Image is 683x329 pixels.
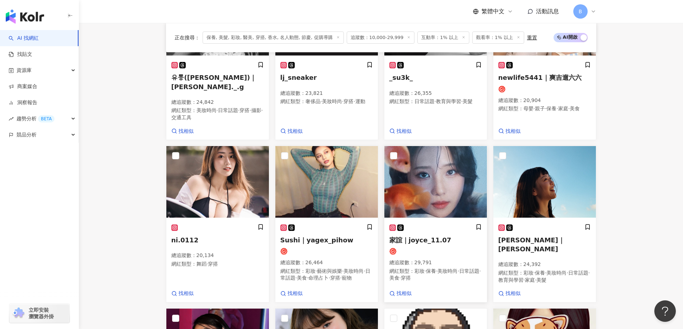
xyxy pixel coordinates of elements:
p: 網紅類型 ： [498,270,591,284]
span: · [307,275,308,281]
img: chrome extension [11,308,25,319]
span: 美髮 [463,98,473,104]
span: · [461,98,463,104]
span: Sushi｜yagex_pihow [280,236,354,244]
span: 母嬰 [523,106,533,111]
span: · [217,107,218,113]
span: · [568,106,570,111]
span: 穿搭 [330,275,340,281]
span: 觀看率：1% 以上 [472,32,524,44]
a: searchAI 找網紅 [9,35,39,42]
p: 網紅類型 ： [280,98,373,105]
span: 日常話題 [459,268,479,274]
span: · [545,270,546,276]
span: · [535,277,536,283]
span: 保養 [546,106,556,111]
span: 找相似 [288,128,303,135]
p: 總追蹤數 ： 24,392 [498,261,591,268]
span: · [321,98,322,104]
span: · [424,268,426,274]
span: 穿搭 [208,261,218,267]
p: 網紅類型 ： [171,261,264,268]
span: 交通工具 [171,115,191,120]
span: 家誼｜joyce_11.07 [389,236,451,244]
span: · [250,107,251,113]
a: 找相似 [498,128,521,135]
span: · [556,106,558,111]
span: 美妝時尚 [196,107,217,113]
iframe: Help Scout Beacon - Open [654,300,676,322]
a: 找相似 [389,290,412,297]
div: 重置 [527,35,537,40]
a: KOL Avatar家誼｜joyce_11.07總追蹤數：29,791網紅類型：彩妝·保養·美妝時尚·日常話題·美食·穿搭找相似 [384,146,487,303]
span: · [566,270,568,276]
a: 找相似 [280,128,303,135]
a: 找相似 [171,290,194,297]
span: 美食 [297,275,307,281]
span: 穿搭 [343,98,354,104]
a: KOL AvatarSushi｜yagex_pihow總追蹤數：26,464網紅類型：彩妝·藝術與娛樂·美妝時尚·日常話題·美食·命理占卜·穿搭·寵物找相似 [275,146,378,303]
span: · [342,98,343,104]
span: 追蹤數：10,000-29,999 [347,32,415,44]
span: 立即安裝 瀏覽器外掛 [29,307,54,320]
span: 彩妝 [305,268,316,274]
a: chrome extension立即安裝 瀏覽器外掛 [9,304,70,323]
span: 活動訊息 [536,8,559,15]
span: · [207,261,208,267]
p: 總追蹤數 ： 29,791 [389,259,482,266]
span: · [342,268,343,274]
p: 總追蹤數 ： 24,842 [171,99,264,106]
a: 找相似 [389,128,412,135]
span: 藝術與娛樂 [317,268,342,274]
span: 找相似 [506,128,521,135]
span: · [457,268,459,274]
span: · [523,277,525,283]
p: 網紅類型 ： [498,105,591,112]
span: 日常話題 [414,98,435,104]
p: 網紅類型 ： [171,107,264,121]
span: 親子 [535,106,545,111]
span: rise [9,116,14,121]
span: · [364,268,365,274]
p: 總追蹤數 ： 26,464 [280,259,373,266]
a: 洞察報告 [9,99,37,106]
span: · [316,268,317,274]
span: 彩妝 [523,270,533,276]
p: 總追蹤數 ： 26,355 [389,90,482,97]
span: 家庭 [525,277,535,283]
span: · [435,98,436,104]
span: newlife5441｜爽吉遛六六 [498,74,582,81]
span: 找相似 [179,290,194,297]
span: 找相似 [397,290,412,297]
a: 找相似 [280,290,303,297]
img: KOL Avatar [166,146,269,218]
span: 美髮 [536,277,546,283]
a: 找貼文 [9,51,32,58]
span: 舞蹈 [196,261,207,267]
span: 美食 [389,275,399,281]
span: 找相似 [397,128,412,135]
span: 美妝時尚 [437,268,457,274]
div: BETA [38,115,54,122]
p: 網紅類型 ： [389,268,482,282]
span: · [354,98,355,104]
img: KOL Avatar [493,146,596,218]
a: 商案媒合 [9,83,37,90]
span: 找相似 [179,128,194,135]
p: 總追蹤數 ： 20,134 [171,252,264,259]
span: 教育與學習 [498,277,523,283]
span: 保養 [535,270,545,276]
p: 網紅類型 ： [280,268,373,282]
span: 競品分析 [16,127,37,143]
span: 家庭 [558,106,568,111]
span: 日常話題 [568,270,588,276]
span: · [533,270,535,276]
p: 總追蹤數 ： 23,821 [280,90,373,97]
span: 正在搜尋 ： [175,35,200,40]
span: 美妝時尚 [343,268,364,274]
span: 奢侈品 [305,98,321,104]
span: 找相似 [288,290,303,297]
span: 穿搭 [401,275,411,281]
span: · [479,268,481,274]
span: 保養, 美髮, 彩妝, 醫美, 穿搭, 香水, 名人動態, 節慶, 促購導購 [203,32,344,44]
